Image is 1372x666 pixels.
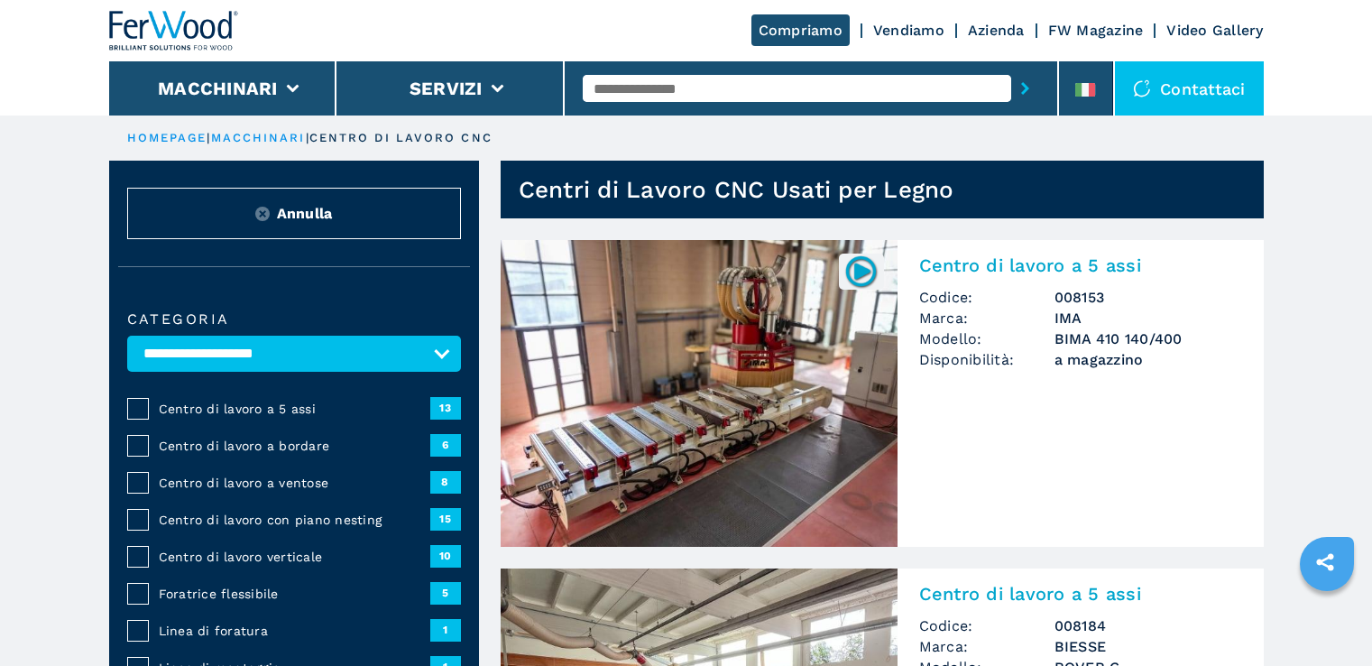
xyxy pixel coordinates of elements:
[919,254,1242,276] h2: Centro di lavoro a 5 assi
[873,22,944,39] a: Vendiamo
[919,308,1054,328] span: Marca:
[968,22,1025,39] a: Azienda
[159,548,430,566] span: Centro di lavoro verticale
[519,175,954,204] h1: Centri di Lavoro CNC Usati per Legno
[159,474,430,492] span: Centro di lavoro a ventose
[1011,68,1039,109] button: submit-button
[159,511,430,529] span: Centro di lavoro con piano nesting
[255,207,270,221] img: Reset
[127,312,461,327] label: Categoria
[1054,308,1242,328] h3: IMA
[410,78,483,99] button: Servizi
[430,508,461,530] span: 15
[159,400,430,418] span: Centro di lavoro a 5 assi
[430,582,461,604] span: 5
[1054,615,1242,636] h3: 008184
[159,437,430,455] span: Centro di lavoro a bordare
[1115,61,1264,116] div: Contattaci
[127,188,461,239] button: ResetAnnulla
[1054,328,1242,349] h3: BIMA 410 140/400
[207,131,210,144] span: |
[430,397,461,419] span: 13
[430,619,461,641] span: 1
[919,583,1242,605] h2: Centro di lavoro a 5 assi
[1054,287,1242,308] h3: 008153
[919,287,1054,308] span: Codice:
[1303,540,1348,585] a: sharethis
[1054,636,1242,657] h3: BIESSE
[751,14,850,46] a: Compriamo
[306,131,309,144] span: |
[277,203,333,224] span: Annulla
[159,585,430,603] span: Foratrice flessibile
[919,636,1054,657] span: Marca:
[127,131,207,144] a: HOMEPAGE
[430,434,461,456] span: 6
[309,130,493,146] p: centro di lavoro cnc
[1054,349,1242,370] span: a magazzino
[109,11,239,51] img: Ferwood
[501,240,1264,547] a: Centro di lavoro a 5 assi IMA BIMA 410 140/400008153Centro di lavoro a 5 assiCodice:008153Marca:I...
[159,622,430,640] span: Linea di foratura
[1048,22,1144,39] a: FW Magazine
[919,349,1054,370] span: Disponibilità:
[430,471,461,493] span: 8
[919,615,1054,636] span: Codice:
[501,240,898,547] img: Centro di lavoro a 5 assi IMA BIMA 410 140/400
[843,254,879,289] img: 008153
[1166,22,1263,39] a: Video Gallery
[919,328,1054,349] span: Modello:
[211,131,306,144] a: macchinari
[430,545,461,567] span: 10
[1133,79,1151,97] img: Contattaci
[158,78,278,99] button: Macchinari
